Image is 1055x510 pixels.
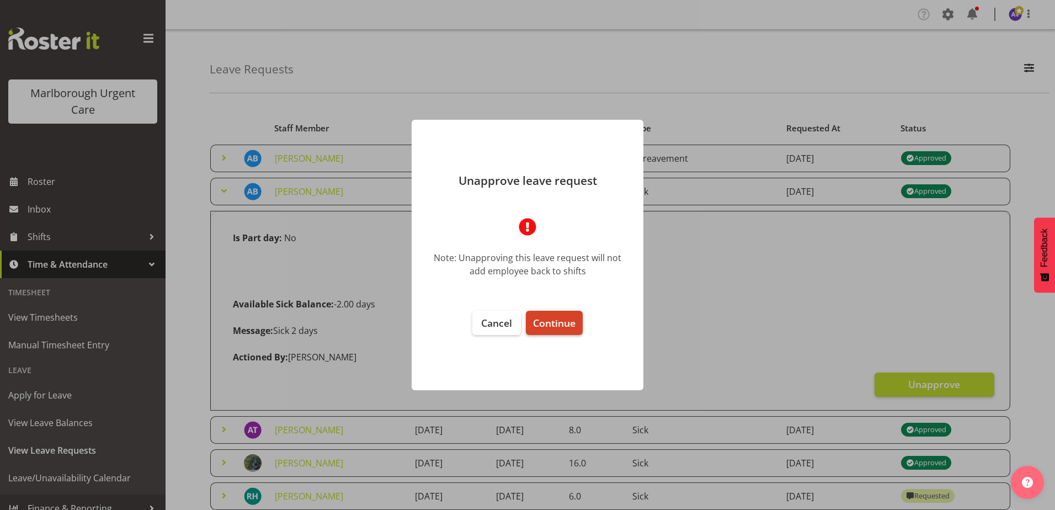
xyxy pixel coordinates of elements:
img: help-xxl-2.png [1022,477,1033,488]
button: Feedback - Show survey [1034,217,1055,293]
p: Unapprove leave request [423,175,632,187]
span: Feedback [1040,229,1049,267]
span: Cancel [481,316,512,330]
button: Continue [526,311,583,335]
div: Note: Unapproving this leave request will not add employee back to shifts [428,251,627,278]
span: Continue [533,316,576,330]
button: Cancel [472,311,521,335]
